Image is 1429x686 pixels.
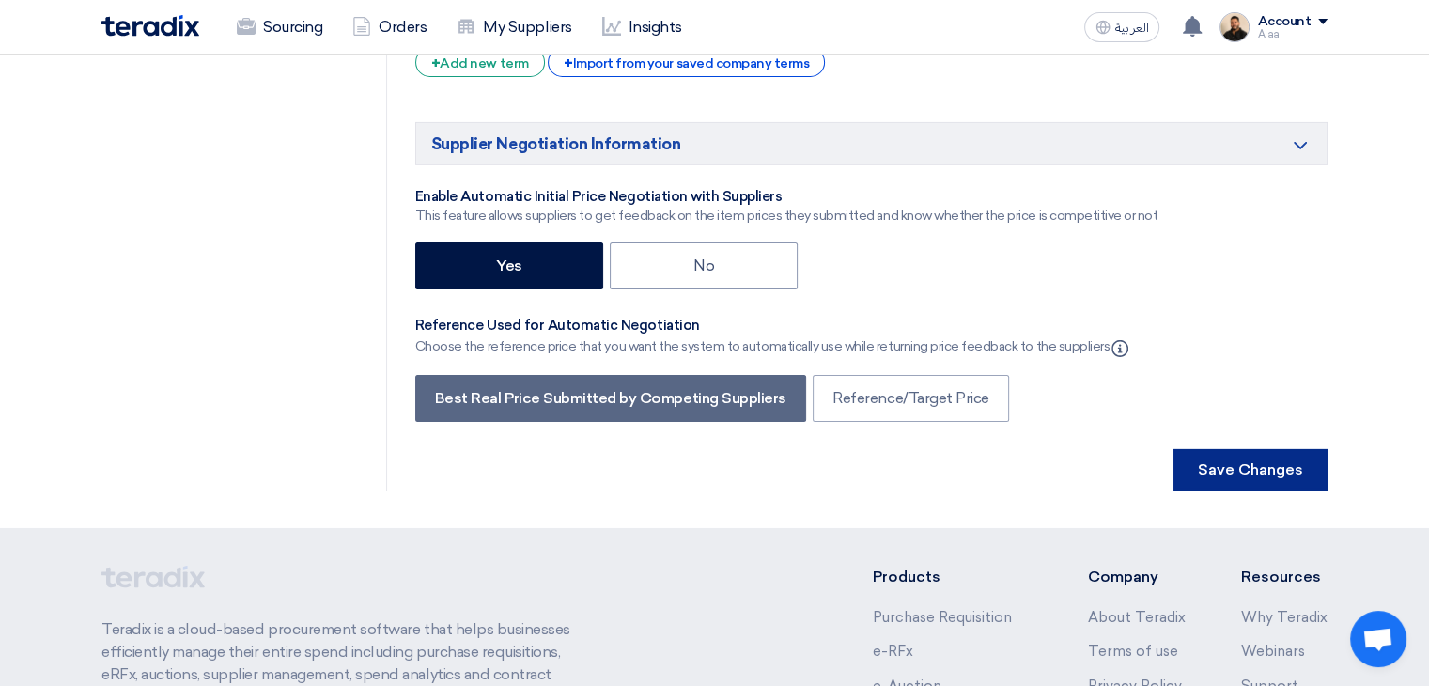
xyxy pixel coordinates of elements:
[1241,566,1328,588] li: Resources
[873,643,913,660] a: e-RFx
[415,122,1328,165] h5: Supplier Negotiation Information
[1241,643,1305,660] a: Webinars
[1257,14,1311,30] div: Account
[222,7,337,48] a: Sourcing
[1114,22,1148,35] span: العربية
[873,566,1032,588] li: Products
[442,7,586,48] a: My Suppliers
[431,55,441,72] span: +
[1241,609,1328,626] a: Why Teradix
[1084,12,1159,42] button: العربية
[337,7,442,48] a: Orders
[415,188,1158,207] div: Enable Automatic Initial Price Negotiation with Suppliers
[1219,12,1250,42] img: MAA_1717931611039.JPG
[415,317,1132,335] div: Reference Used for Automatic Negotiation
[813,375,1008,422] label: Reference/Target Price
[1087,566,1185,588] li: Company
[548,48,825,77] div: Import from your saved company terms
[415,375,806,422] label: Best Real Price Submitted by Competing Suppliers
[587,7,697,48] a: Insights
[1350,611,1406,667] a: Open chat
[101,15,199,37] img: Teradix logo
[1257,29,1328,39] div: Alaa
[1087,609,1185,626] a: About Teradix
[415,206,1158,226] div: This feature allows suppliers to get feedback on the item prices they submitted and know whether ...
[873,609,1012,626] a: Purchase Requisition
[415,242,603,289] label: Yes
[415,335,1132,358] div: Choose the reference price that you want the system to automatically use while returning price fe...
[564,55,573,72] span: +
[1087,643,1177,660] a: Terms of use
[1173,449,1328,491] button: Save Changes
[415,48,545,77] div: Add new term
[610,242,798,289] label: No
